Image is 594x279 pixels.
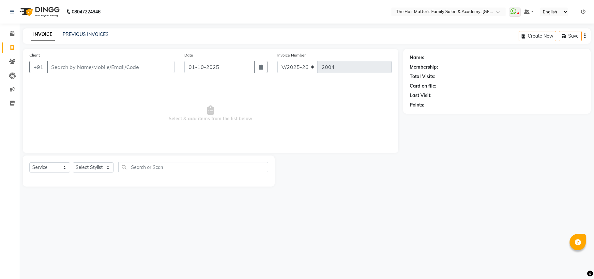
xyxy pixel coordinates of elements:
input: Search or Scan [118,162,268,172]
a: INVOICE [31,29,55,41]
input: Search by Name/Mobile/Email/Code [47,61,175,73]
button: Create New [519,31,556,41]
div: Name: [410,54,424,61]
div: Total Visits: [410,73,435,80]
button: +91 [29,61,48,73]
label: Date [184,52,193,58]
span: Select & add items from the list below [29,81,392,146]
div: Card on file: [410,83,436,90]
div: Points: [410,102,424,108]
label: Client [29,52,40,58]
div: Last Visit: [410,92,432,99]
iframe: chat widget [567,253,587,272]
button: Save [559,31,582,41]
img: logo [17,3,61,21]
a: PREVIOUS INVOICES [63,31,109,37]
b: 08047224946 [72,3,100,21]
label: Invoice Number [277,52,306,58]
div: Membership: [410,64,438,71]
